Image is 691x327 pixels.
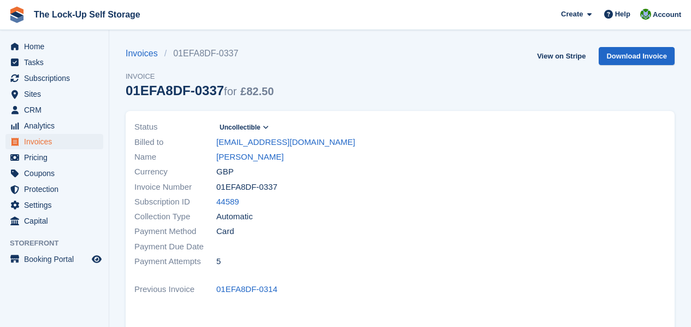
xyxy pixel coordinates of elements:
[216,255,221,268] span: 5
[653,9,681,20] span: Account
[90,253,103,266] a: Preview store
[216,151,284,163] a: [PERSON_NAME]
[134,255,216,268] span: Payment Attempts
[5,102,103,118] a: menu
[216,196,239,208] a: 44589
[9,7,25,23] img: stora-icon-8386f47178a22dfd0bd8f6a31ec36ba5ce8667c1dd55bd0f319d3a0aa187defe.svg
[5,55,103,70] a: menu
[216,166,234,178] span: GBP
[5,197,103,213] a: menu
[10,238,109,249] span: Storefront
[24,39,90,54] span: Home
[134,196,216,208] span: Subscription ID
[24,55,90,70] span: Tasks
[5,252,103,267] a: menu
[24,182,90,197] span: Protection
[5,166,103,181] a: menu
[615,9,630,20] span: Help
[134,225,216,238] span: Payment Method
[5,182,103,197] a: menu
[240,85,274,97] span: £82.50
[5,39,103,54] a: menu
[134,283,216,296] span: Previous Invoice
[24,134,90,149] span: Invoices
[24,71,90,86] span: Subscriptions
[216,283,277,296] a: 01EFA8DF-0314
[5,86,103,102] a: menu
[24,213,90,229] span: Capital
[216,211,253,223] span: Automatic
[126,83,274,98] div: 01EFA8DF-0337
[24,252,90,267] span: Booking Portal
[134,151,216,163] span: Name
[134,166,216,178] span: Currency
[5,134,103,149] a: menu
[5,118,103,133] a: menu
[126,47,164,60] a: Invoices
[561,9,583,20] span: Create
[134,136,216,149] span: Billed to
[5,150,103,165] a: menu
[134,121,216,133] span: Status
[5,213,103,229] a: menu
[216,121,271,133] a: Uncollectible
[216,181,277,194] span: 01EFA8DF-0337
[24,197,90,213] span: Settings
[24,166,90,181] span: Coupons
[126,71,274,82] span: Invoice
[24,118,90,133] span: Analytics
[5,71,103,86] a: menu
[134,211,216,223] span: Collection Type
[24,150,90,165] span: Pricing
[220,122,261,132] span: Uncollectible
[126,47,274,60] nav: breadcrumbs
[599,47,675,65] a: Download Invoice
[134,241,216,253] span: Payment Due Date
[29,5,145,24] a: The Lock-Up Self Storage
[640,9,651,20] img: Andrew Beer
[24,86,90,102] span: Sites
[24,102,90,118] span: CRM
[216,225,234,238] span: Card
[533,47,590,65] a: View on Stripe
[216,136,355,149] a: [EMAIL_ADDRESS][DOMAIN_NAME]
[224,85,237,97] span: for
[134,181,216,194] span: Invoice Number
